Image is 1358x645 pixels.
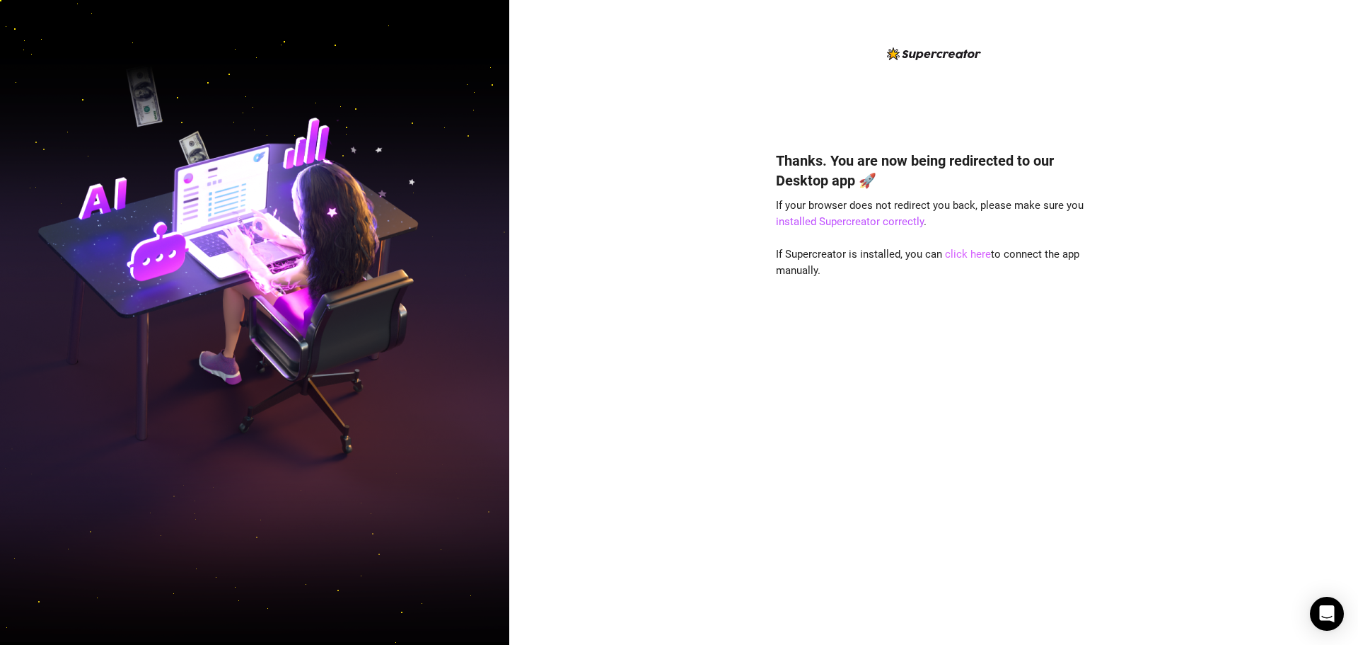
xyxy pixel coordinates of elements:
[887,47,981,60] img: logo-BBDzfeDw.svg
[776,151,1091,190] h4: Thanks. You are now being redirected to our Desktop app 🚀
[776,248,1079,278] span: If Supercreator is installed, you can to connect the app manually.
[776,215,924,228] a: installed Supercreator correctly
[945,248,991,261] a: click here
[1310,597,1344,631] div: Open Intercom Messenger
[776,199,1084,229] span: If your browser does not redirect you back, please make sure you .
